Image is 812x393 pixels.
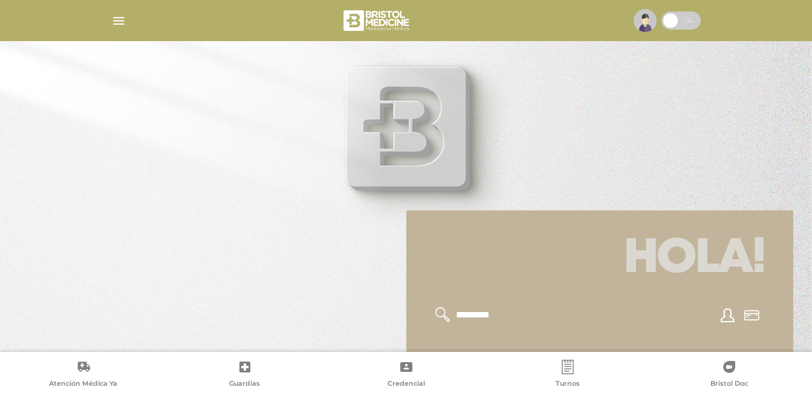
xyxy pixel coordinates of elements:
[388,379,425,390] span: Credencial
[710,379,748,390] span: Bristol Doc
[556,379,580,390] span: Turnos
[229,379,260,390] span: Guardias
[164,360,325,391] a: Guardias
[342,6,414,35] img: bristol-medicine-blanco.png
[487,360,648,391] a: Turnos
[2,360,164,391] a: Atención Médica Ya
[325,360,487,391] a: Credencial
[634,9,657,32] img: profile-placeholder.svg
[648,360,810,391] a: Bristol Doc
[421,225,779,293] h1: Hola!
[111,13,126,28] img: Cober_menu-lines-white.svg
[49,379,117,390] span: Atención Médica Ya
